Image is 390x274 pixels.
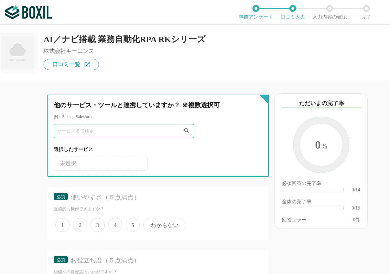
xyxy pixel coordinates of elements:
span: 必須 [57,258,65,262]
span: 3 [91,218,105,232]
span: 2 [73,218,87,232]
div: 直感的に操作できますか？ [54,206,263,212]
div: お役立ち度（５点満点） [71,256,259,265]
div: 例：Slack、Salesforce [54,114,263,120]
div: 他のサービス・ツールと連携していますか？ ※複数選択可 [54,101,242,110]
div: 必須回答の完了率 [282,181,360,187]
span: % [321,142,327,150]
span: わからない [143,218,186,232]
img: ボクシルSaaS_ロゴ [5,5,52,19]
span: 必須 [57,194,65,199]
div: 選択したサービス [54,145,263,154]
span: 4 [108,218,122,232]
div: 件 [353,218,360,222]
div: 株式会社キーエンス [44,48,206,54]
a: 口コミ一覧 [44,59,99,70]
div: 回答エラー [282,218,306,222]
span: 0 [300,124,342,167]
div: 0/15 [351,206,360,211]
input: サービス名で検索 [54,124,194,138]
li: 事前アンケート [237,5,274,20]
span: 0 [353,217,355,222]
span: 5 [126,218,140,232]
span: 未選択 [60,161,77,166]
li: 口コミ入力 [274,5,311,20]
li: 入力内容の確認 [311,5,348,20]
div: 全体の完了率 [282,199,360,206]
li: 完了 [348,5,385,20]
div: 0/14 [351,187,360,192]
span: 口コミ一覧 [52,62,80,67]
span: 1 [55,218,70,232]
div: ただいまの完了率 [282,99,361,108]
div: AI／ナビ搭載 業務自動化RPA RKシリーズ [44,35,206,43]
div: 使いやすさ（５点満点） [71,193,259,202]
